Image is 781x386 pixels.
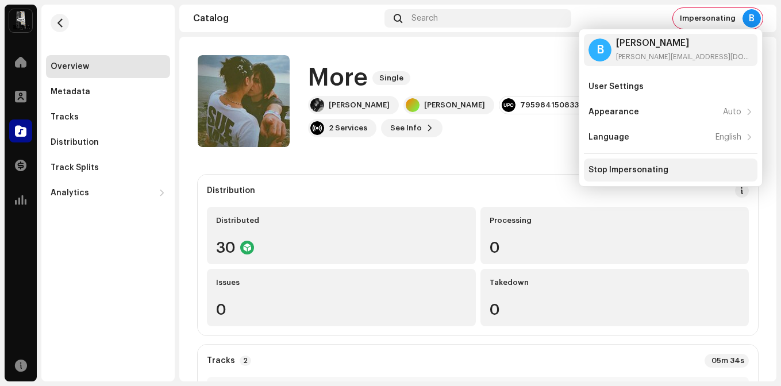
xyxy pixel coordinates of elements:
div: Stop Impersonating [588,165,668,175]
div: Tracks [51,113,79,122]
img: 28cd5e4f-d8b3-4e3e-9048-38ae6d8d791a [9,9,32,32]
div: Distributed [216,216,467,225]
div: Distribution [51,138,99,147]
div: Metadata [51,87,90,96]
div: B [742,9,761,28]
div: Takedown [490,278,740,287]
div: Overview [51,62,89,71]
re-m-nav-item: Tracks [46,106,170,129]
div: 795984150833 [520,101,579,110]
div: [PERSON_NAME] [616,38,753,48]
h1: More [308,65,368,91]
re-m-nav-item: Metadata [46,80,170,103]
strong: Tracks [207,356,235,365]
div: English [715,133,741,142]
div: Processing [490,216,740,225]
re-m-nav-item: User Settings [584,75,757,98]
div: Catalog [193,14,380,23]
div: [PERSON_NAME] [424,101,485,110]
div: Track Splits [51,163,99,172]
div: Language [588,133,629,142]
button: See Info [381,119,443,137]
div: User Settings [588,82,644,91]
span: Single [372,71,410,85]
re-m-nav-dropdown: Analytics [46,182,170,204]
div: Issues [216,278,467,287]
div: B [588,38,611,61]
p-badge: 2 [240,356,251,366]
re-m-nav-item: Overview [46,55,170,78]
span: Impersonating [680,14,736,23]
div: Appearance [588,107,639,117]
re-m-nav-item: Stop Impersonating [584,159,757,182]
div: Distribution [207,186,255,195]
div: 05m 34s [705,354,749,368]
re-m-nav-item: Distribution [46,131,170,154]
div: [PERSON_NAME] [329,101,390,110]
div: Auto [723,107,741,117]
re-m-nav-item: Language [584,126,757,149]
span: See Info [390,117,422,140]
div: Analytics [51,188,89,198]
re-m-nav-item: Appearance [584,101,757,123]
div: [PERSON_NAME][EMAIL_ADDRESS][DOMAIN_NAME] [616,52,753,61]
span: Search [411,14,438,23]
div: 2 Services [329,123,367,133]
img: 1ad8a7cb-bd80-4a52-b770-1018c5b3910b [310,98,324,112]
re-m-nav-item: Track Splits [46,156,170,179]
